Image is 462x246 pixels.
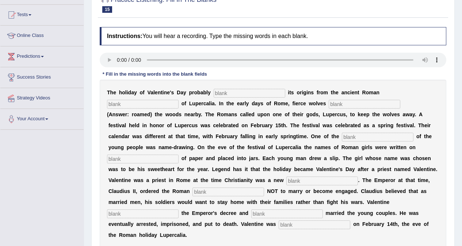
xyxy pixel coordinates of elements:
[415,111,416,117] b: .
[344,90,347,95] b: n
[302,122,304,128] b: f
[135,122,136,128] b: l
[209,101,210,106] b: l
[108,122,110,128] b: f
[208,111,211,117] b: h
[293,101,294,106] b: f
[226,122,228,128] b: r
[127,90,128,95] b: i
[175,122,178,128] b: L
[206,90,208,95] b: l
[366,111,370,117] b: p
[178,122,181,128] b: u
[246,111,247,117] b: l
[320,90,324,95] b: o
[144,122,147,128] b: n
[132,122,135,128] b: e
[193,111,195,117] b: r
[184,111,188,117] b: n
[329,122,332,128] b: s
[169,111,173,117] b: o
[211,111,214,117] b: e
[297,90,300,95] b: o
[164,90,167,95] b: n
[258,101,261,106] b: y
[376,90,379,95] b: n
[329,111,332,117] b: p
[286,177,358,185] input: blank
[122,90,125,95] b: o
[360,111,363,117] b: e
[107,209,179,218] input: blank
[184,122,187,128] b: e
[257,122,260,128] b: b
[112,111,116,117] b: n
[107,155,179,163] input: blank
[115,111,118,117] b: s
[224,111,228,117] b: m
[288,111,290,117] b: f
[336,90,339,95] b: e
[297,111,300,117] b: e
[306,111,310,117] b: g
[310,122,312,128] b: t
[228,111,231,117] b: a
[163,90,164,95] b: i
[215,101,216,106] b: .
[292,111,294,117] b: t
[275,122,278,128] b: 1
[109,111,112,117] b: A
[355,90,358,95] b: n
[372,111,374,117] b: t
[171,90,174,95] b: s
[129,122,132,128] b: h
[419,111,423,117] b: A
[374,111,377,117] b: h
[162,122,164,128] b: r
[391,111,394,117] b: v
[155,111,157,117] b: t
[295,101,298,106] b: e
[350,111,352,117] b: t
[307,122,310,128] b: s
[405,111,409,117] b: w
[300,101,303,106] b: c
[236,122,239,128] b: d
[267,111,270,117] b: n
[140,90,143,95] b: o
[289,90,291,95] b: t
[219,101,221,106] b: I
[176,111,179,117] b: d
[352,90,355,95] b: e
[308,90,311,95] b: n
[0,5,84,23] a: Tests
[366,90,369,95] b: o
[313,111,316,117] b: d
[110,90,114,95] b: h
[226,101,228,106] b: t
[313,122,316,128] b: v
[358,90,359,95] b: t
[251,209,323,218] input: blank
[201,111,202,117] b: .
[190,111,193,117] b: a
[316,122,318,128] b: a
[107,90,110,95] b: T
[374,90,377,95] b: a
[309,111,313,117] b: o
[113,90,116,95] b: e
[134,90,137,95] b: y
[346,111,347,117] b: ,
[160,111,163,117] b: e
[125,122,126,128] b: l
[150,111,152,117] b: )
[207,122,210,128] b: s
[179,111,182,117] b: s
[140,111,144,117] b: m
[100,27,446,45] h4: You will hear a recording. Type the missing words in each blank.
[273,111,276,117] b: o
[323,101,326,106] b: s
[116,122,118,128] b: t
[317,101,320,106] b: v
[147,111,150,117] b: d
